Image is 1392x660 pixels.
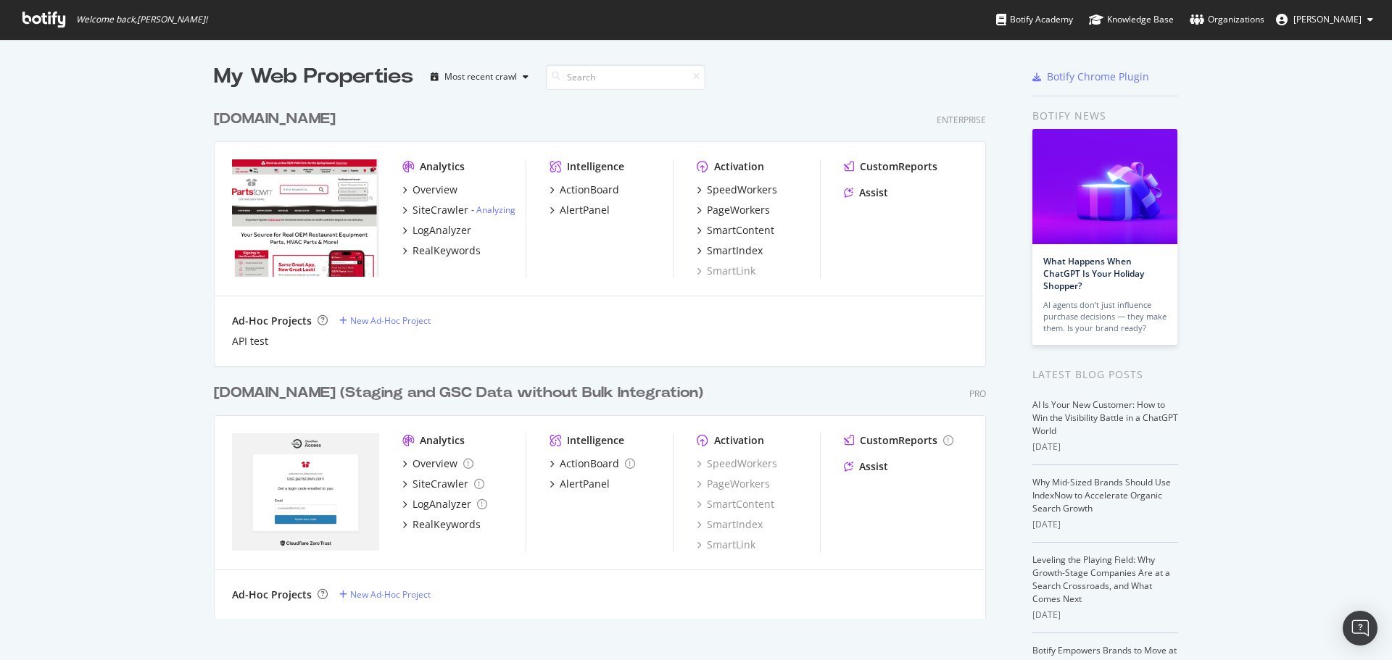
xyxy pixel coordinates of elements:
[413,497,471,511] div: LogAnalyzer
[707,223,774,238] div: SmartContent
[697,456,777,471] a: SpeedWorkers
[402,243,481,258] a: RealKeywords
[402,223,471,238] a: LogAnalyzer
[232,314,312,328] div: Ad-Hoc Projects
[214,109,336,130] div: [DOMAIN_NAME]
[1032,70,1149,84] a: Botify Chrome Plugin
[697,223,774,238] a: SmartContent
[844,459,888,474] a: Assist
[76,14,207,25] span: Welcome back, [PERSON_NAME] !
[937,114,986,126] div: Enterprise
[1293,13,1362,25] span: Bonnie Gibbons
[471,204,515,216] div: -
[1032,609,1178,622] div: [DATE]
[697,264,755,278] a: SmartLink
[560,456,619,471] div: ActionBoard
[714,159,764,174] div: Activation
[844,185,888,200] a: Assist
[1047,70,1149,84] div: Botify Chrome Plugin
[402,517,481,532] a: RealKeywords
[402,456,473,471] a: Overview
[232,588,312,602] div: Ad-Hoc Projects
[697,203,770,217] a: PageWorkers
[476,204,515,216] a: Analyzing
[707,243,763,258] div: SmartIndex
[402,477,484,491] a: SiteCrawler
[550,183,619,197] a: ActionBoard
[425,65,534,88] button: Most recent crawl
[1089,12,1174,27] div: Knowledge Base
[707,183,777,197] div: SpeedWorkers
[413,456,457,471] div: Overview
[996,12,1073,27] div: Botify Academy
[844,433,953,448] a: CustomReports
[697,517,763,532] a: SmartIndex
[1343,611,1377,646] div: Open Intercom Messenger
[444,72,517,81] div: Most recent crawl
[567,433,624,448] div: Intelligence
[413,517,481,532] div: RealKeywords
[1032,518,1178,531] div: [DATE]
[420,159,465,174] div: Analytics
[697,538,755,552] a: SmartLink
[1032,554,1170,605] a: Leveling the Playing Field: Why Growth-Stage Companies Are at a Search Crossroads, and What Comes...
[402,183,457,197] a: Overview
[1032,440,1178,454] div: [DATE]
[697,497,774,511] a: SmartContent
[550,203,610,217] a: AlertPanel
[697,477,770,491] a: PageWorkers
[1032,367,1178,383] div: Latest Blog Posts
[402,497,487,511] a: LogAnalyzer
[420,433,465,448] div: Analytics
[560,477,610,491] div: AlertPanel
[350,588,431,601] div: New Ad-Hoc Project
[546,64,705,90] input: Search
[859,185,888,200] div: Assist
[339,588,431,601] a: New Ad-Hoc Project
[714,433,764,448] div: Activation
[550,456,635,471] a: ActionBoard
[214,109,341,130] a: [DOMAIN_NAME]
[413,223,471,238] div: LogAnalyzer
[413,203,468,217] div: SiteCrawler
[214,383,709,404] a: [DOMAIN_NAME] (Staging and GSC Data without Bulk Integration)
[1043,255,1144,292] a: What Happens When ChatGPT Is Your Holiday Shopper?
[1032,476,1171,514] a: Why Mid-Sized Brands Should Use IndexNow to Accelerate Organic Search Growth
[214,91,998,619] div: grid
[339,314,431,327] a: New Ad-Hoc Project
[214,383,703,404] div: [DOMAIN_NAME] (Staging and GSC Data without Bulk Integration)
[859,459,888,474] div: Assist
[560,203,610,217] div: AlertPanel
[1264,8,1385,31] button: [PERSON_NAME]
[707,203,770,217] div: PageWorkers
[413,243,481,258] div: RealKeywords
[350,314,431,327] div: New Ad-Hoc Project
[1032,398,1178,437] a: AI Is Your New Customer: How to Win the Visibility Battle in a ChatGPT World
[969,388,986,400] div: Pro
[1190,12,1264,27] div: Organizations
[232,433,379,551] img: partstownsecondary.com
[567,159,624,174] div: Intelligence
[844,159,937,174] a: CustomReports
[1043,299,1167,334] div: AI agents don’t just influence purchase decisions — they make them. Is your brand ready?
[413,477,468,491] div: SiteCrawler
[1032,108,1178,124] div: Botify news
[232,334,268,348] a: API test
[413,183,457,197] div: Overview
[860,159,937,174] div: CustomReports
[550,477,610,491] a: AlertPanel
[860,433,937,448] div: CustomReports
[402,203,515,217] a: SiteCrawler- Analyzing
[232,159,379,277] img: partstown.com
[1032,129,1177,244] img: What Happens When ChatGPT Is Your Holiday Shopper?
[560,183,619,197] div: ActionBoard
[697,243,763,258] a: SmartIndex
[214,62,413,91] div: My Web Properties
